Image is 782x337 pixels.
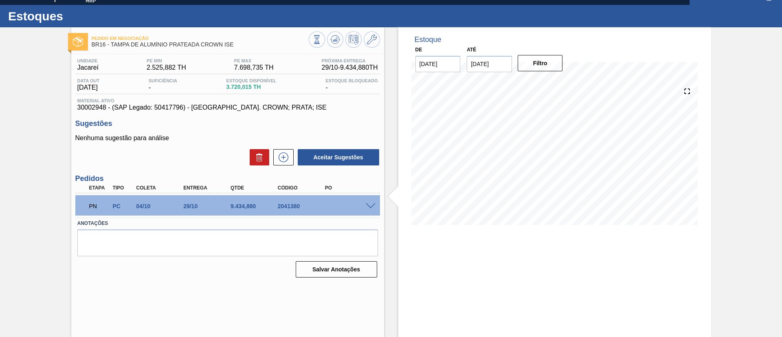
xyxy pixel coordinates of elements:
div: Coleta [134,185,187,191]
button: Salvar Anotações [296,261,377,278]
div: Aceitar Sugestões [294,148,380,166]
label: Até [467,47,476,53]
button: Filtro [518,55,563,71]
span: Jacareí [77,64,99,71]
span: Unidade [77,58,99,63]
div: Pedido de Compra [110,203,135,209]
button: Programar Estoque [345,31,362,48]
div: PO [323,185,376,191]
span: Estoque Bloqueado [325,78,378,83]
span: 3.720,015 TH [226,84,277,90]
span: 2.525,882 TH [147,64,186,71]
h3: Sugestões [75,119,380,128]
label: Anotações [77,218,378,229]
div: Pedido em Negociação [87,197,112,215]
span: 7.698,735 TH [234,64,274,71]
span: 30002948 - (SAP Legado: 50417796) - [GEOGRAPHIC_DATA]. CROWN; PRATA; ISE [77,104,378,111]
button: Visão Geral dos Estoques [309,31,325,48]
div: Excluir Sugestões [246,149,269,165]
span: BR16 - TAMPA DE ALUMÍNIO PRATEADA CROWN ISE [92,42,309,48]
input: dd/mm/yyyy [467,56,512,72]
h1: Estoques [8,11,153,21]
div: Estoque [415,35,442,44]
div: - [323,78,380,91]
div: 9.434,880 [228,203,281,209]
h3: Pedidos [75,174,380,183]
div: 2041380 [276,203,329,209]
div: - [147,78,179,91]
p: PN [89,203,110,209]
input: dd/mm/yyyy [415,56,461,72]
button: Ir ao Master Data / Geral [364,31,380,48]
div: Tipo [110,185,135,191]
div: 04/10/2025 [134,203,187,209]
span: PE MIN [147,58,186,63]
span: Suficiência [149,78,177,83]
span: Material ativo [77,98,378,103]
p: Nenhuma sugestão para análise [75,134,380,142]
div: Etapa [87,185,112,191]
div: Código [276,185,329,191]
span: Estoque Disponível [226,78,277,83]
div: Nova sugestão [269,149,294,165]
button: Aceitar Sugestões [298,149,379,165]
div: Entrega [181,185,234,191]
span: PE MAX [234,58,274,63]
img: Ícone [73,37,83,47]
button: Atualizar Gráfico [327,31,343,48]
span: [DATE] [77,84,100,91]
span: Próxima Entrega [322,58,378,63]
span: Pedido em Negociação [92,36,309,41]
div: Qtde [228,185,281,191]
label: De [415,47,422,53]
div: 29/10/2025 [181,203,234,209]
span: 29/10 - 9.434,880 TH [322,64,378,71]
span: Data out [77,78,100,83]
